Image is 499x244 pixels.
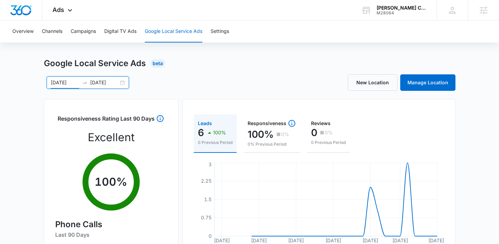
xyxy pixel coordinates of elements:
[201,178,212,184] tspan: 2.25
[104,21,136,42] button: Digital TV Ads
[44,57,146,70] h1: Google Local Service Ads
[214,237,229,243] tspan: [DATE]
[325,130,333,135] p: 0%
[82,80,87,85] span: swap-right
[52,6,64,13] span: Ads
[281,132,289,137] p: 0%
[82,80,87,85] span: to
[55,218,167,231] h4: Phone Calls
[325,237,341,243] tspan: [DATE]
[248,141,296,147] p: 0% Previous Period
[377,11,427,15] div: account id
[42,21,62,42] button: Channels
[311,121,346,126] div: Reviews
[198,139,233,146] p: 0 Previous Period
[288,237,304,243] tspan: [DATE]
[392,237,408,243] tspan: [DATE]
[198,121,233,126] div: Leads
[209,161,212,167] tspan: 3
[428,237,444,243] tspan: [DATE]
[248,129,274,140] p: 100%
[95,174,127,190] p: 100 %
[55,231,167,239] h6: Last 90 Days
[51,79,79,86] input: Start date
[311,139,346,146] p: 0 Previous Period
[400,74,455,91] a: Manage Location
[248,119,296,127] div: Responsiveness
[145,21,202,42] button: Google Local Service Ads
[151,59,165,68] div: Beta
[211,21,229,42] button: Settings
[58,114,155,126] h3: Responsiveness Rating Last 90 Days
[201,215,212,220] tspan: 0.75
[251,237,267,243] tspan: [DATE]
[198,127,204,138] p: 6
[90,79,119,86] input: End date
[377,5,427,11] div: account name
[88,129,134,146] p: Excellent
[209,233,212,239] tspan: 0
[12,21,34,42] button: Overview
[348,74,397,91] a: New Location
[311,127,317,138] p: 0
[213,130,226,135] p: 100%
[71,21,96,42] button: Campaigns
[204,196,212,202] tspan: 1.5
[363,237,378,243] tspan: [DATE]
